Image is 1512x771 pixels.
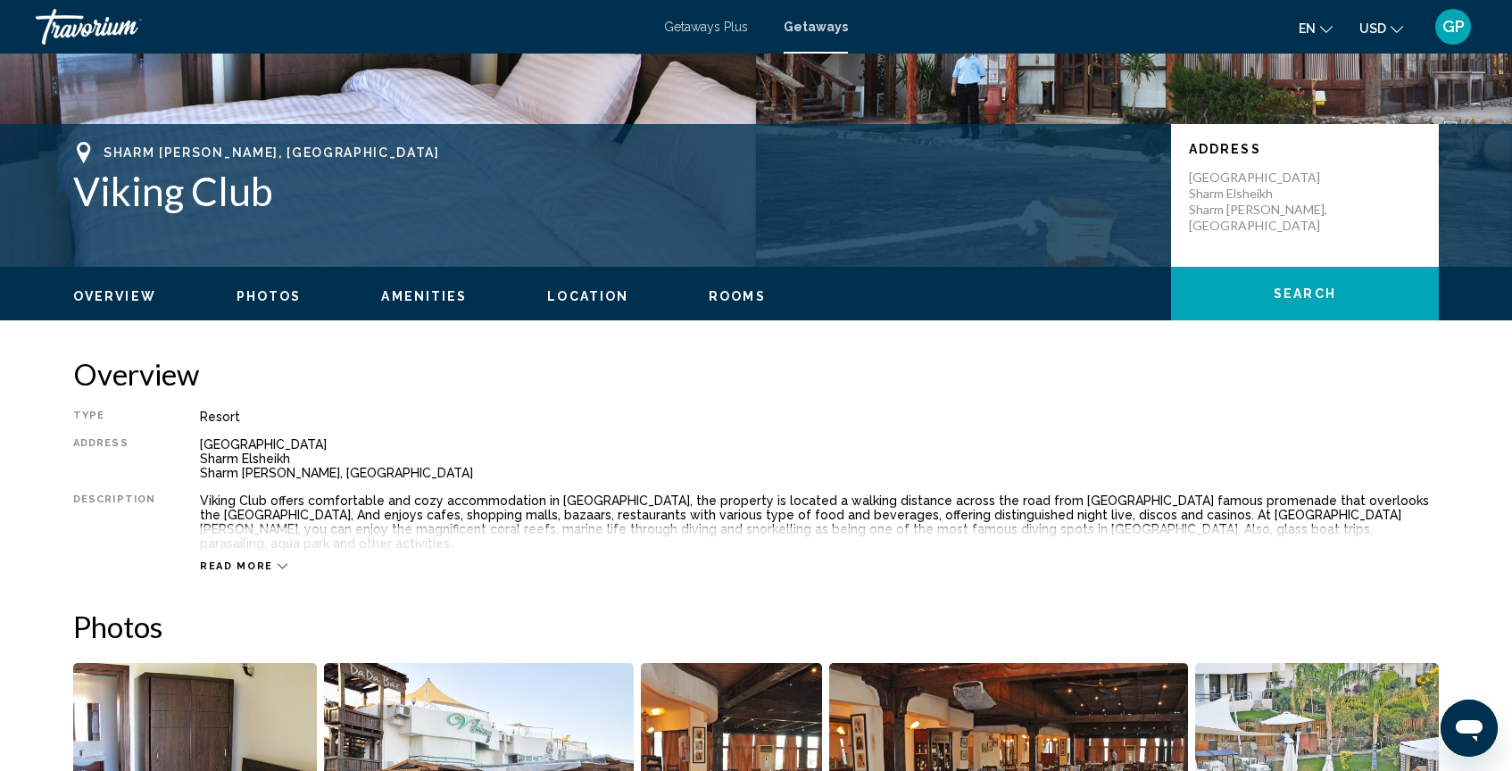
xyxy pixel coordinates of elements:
[73,356,1439,392] h2: Overview
[200,410,1439,424] div: Resort
[1299,21,1316,36] span: en
[200,493,1439,551] div: Viking Club offers comfortable and cozy accommodation in [GEOGRAPHIC_DATA], the property is locat...
[200,560,273,572] span: Read more
[200,560,287,573] button: Read more
[1274,287,1336,302] span: Search
[381,289,467,303] span: Amenities
[237,288,302,304] button: Photos
[1359,21,1386,36] span: USD
[709,288,766,304] button: Rooms
[1359,15,1403,41] button: Change currency
[73,288,156,304] button: Overview
[547,289,628,303] span: Location
[104,145,440,160] span: Sharm [PERSON_NAME], [GEOGRAPHIC_DATA]
[1299,15,1333,41] button: Change language
[1171,267,1439,320] button: Search
[200,437,1439,480] div: [GEOGRAPHIC_DATA] Sharm Elsheikh Sharm [PERSON_NAME], [GEOGRAPHIC_DATA]
[1189,170,1332,234] p: [GEOGRAPHIC_DATA] Sharm Elsheikh Sharm [PERSON_NAME], [GEOGRAPHIC_DATA]
[237,289,302,303] span: Photos
[1442,18,1465,36] span: GP
[73,609,1439,644] h2: Photos
[73,493,155,551] div: Description
[73,168,1153,214] h1: Viking Club
[381,288,467,304] button: Amenities
[1441,700,1498,757] iframe: Button to launch messaging window
[784,20,848,34] a: Getaways
[547,288,628,304] button: Location
[73,437,155,480] div: Address
[709,289,766,303] span: Rooms
[1430,8,1476,46] button: User Menu
[36,9,646,45] a: Travorium
[1189,142,1421,156] p: Address
[73,289,156,303] span: Overview
[73,410,155,424] div: Type
[664,20,748,34] a: Getaways Plus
